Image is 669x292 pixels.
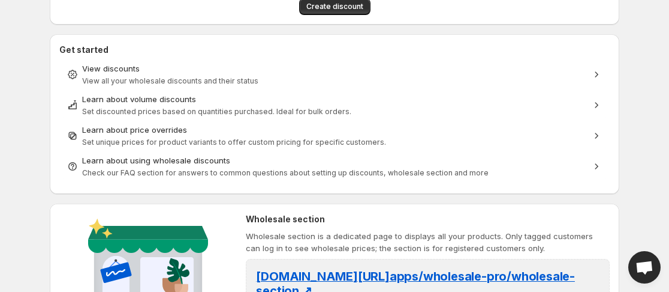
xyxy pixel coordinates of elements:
[82,107,351,116] span: Set discounted prices based on quantities purchased. Ideal for bulk orders.
[246,213,610,225] h2: Wholesale section
[82,93,587,105] div: Learn about volume discounts
[82,76,258,85] span: View all your wholesale discounts and their status
[59,44,610,56] h2: Get started
[628,251,661,284] a: Open chat
[82,62,587,75] div: View discounts
[82,138,386,147] span: Set unique prices for product variants to offer custom pricing for specific customers.
[82,168,489,177] span: Check our FAQ section for answers to common questions about setting up discounts, wholesale secti...
[82,124,587,136] div: Learn about price overrides
[82,154,587,166] div: Learn about using wholesale discounts
[306,2,363,11] span: Create discount
[246,230,610,254] p: Wholesale section is a dedicated page to displays all your products. Only tagged customers can lo...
